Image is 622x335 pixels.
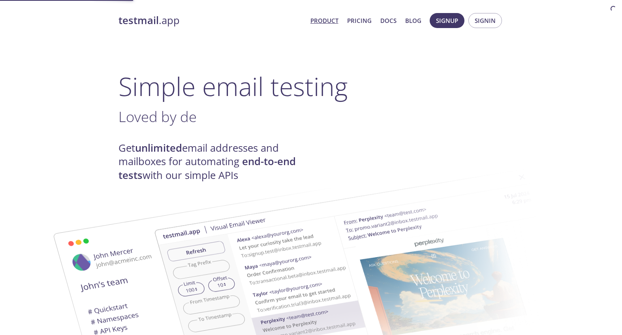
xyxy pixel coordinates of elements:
[118,107,197,126] span: Loved by de
[468,13,502,28] button: Signin
[436,15,458,26] span: Signup
[430,13,464,28] button: Signup
[405,15,421,26] a: Blog
[118,154,296,182] strong: end-to-end tests
[347,15,372,26] a: Pricing
[118,71,504,102] h1: Simple email testing
[310,15,338,26] a: Product
[118,13,159,27] strong: testmail
[380,15,397,26] a: Docs
[118,14,304,27] a: testmail.app
[118,141,311,182] h4: Get email addresses and mailboxes for automating with our simple APIs
[135,141,182,155] strong: unlimited
[475,15,496,26] span: Signin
